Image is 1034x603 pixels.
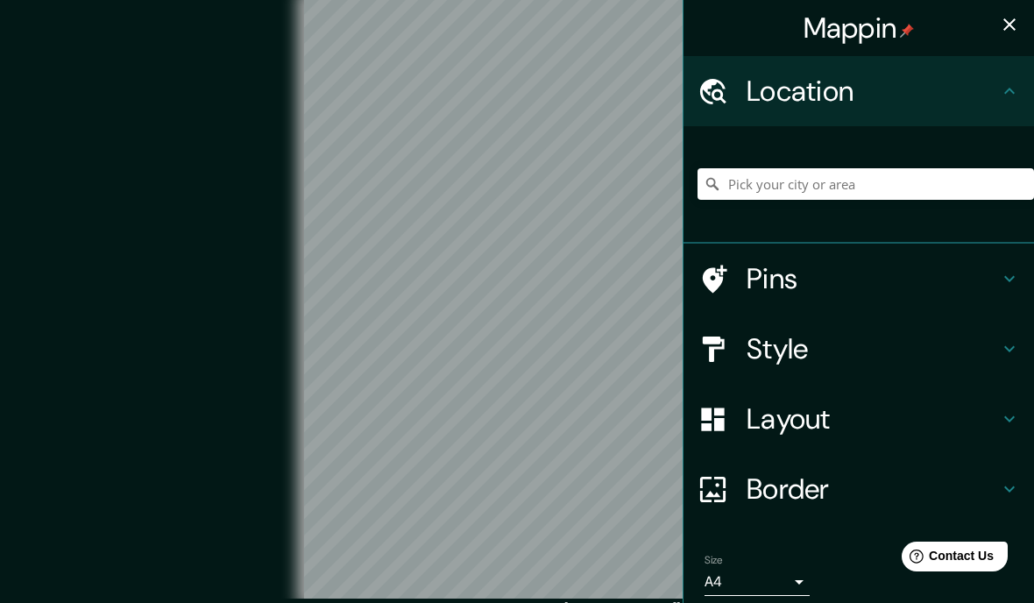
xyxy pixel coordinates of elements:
div: Location [683,56,1034,126]
div: Border [683,454,1034,524]
h4: Pins [747,261,999,296]
label: Size [705,553,723,568]
h4: Location [747,74,999,109]
img: pin-icon.png [900,24,914,38]
div: Layout [683,384,1034,454]
h4: Style [747,331,999,366]
div: Style [683,314,1034,384]
iframe: Help widget launcher [878,535,1015,584]
h4: Border [747,472,999,507]
h4: Layout [747,401,999,436]
div: A4 [705,568,810,596]
h4: Mappin [804,11,915,46]
input: Pick your city or area [698,168,1034,200]
div: Pins [683,244,1034,314]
